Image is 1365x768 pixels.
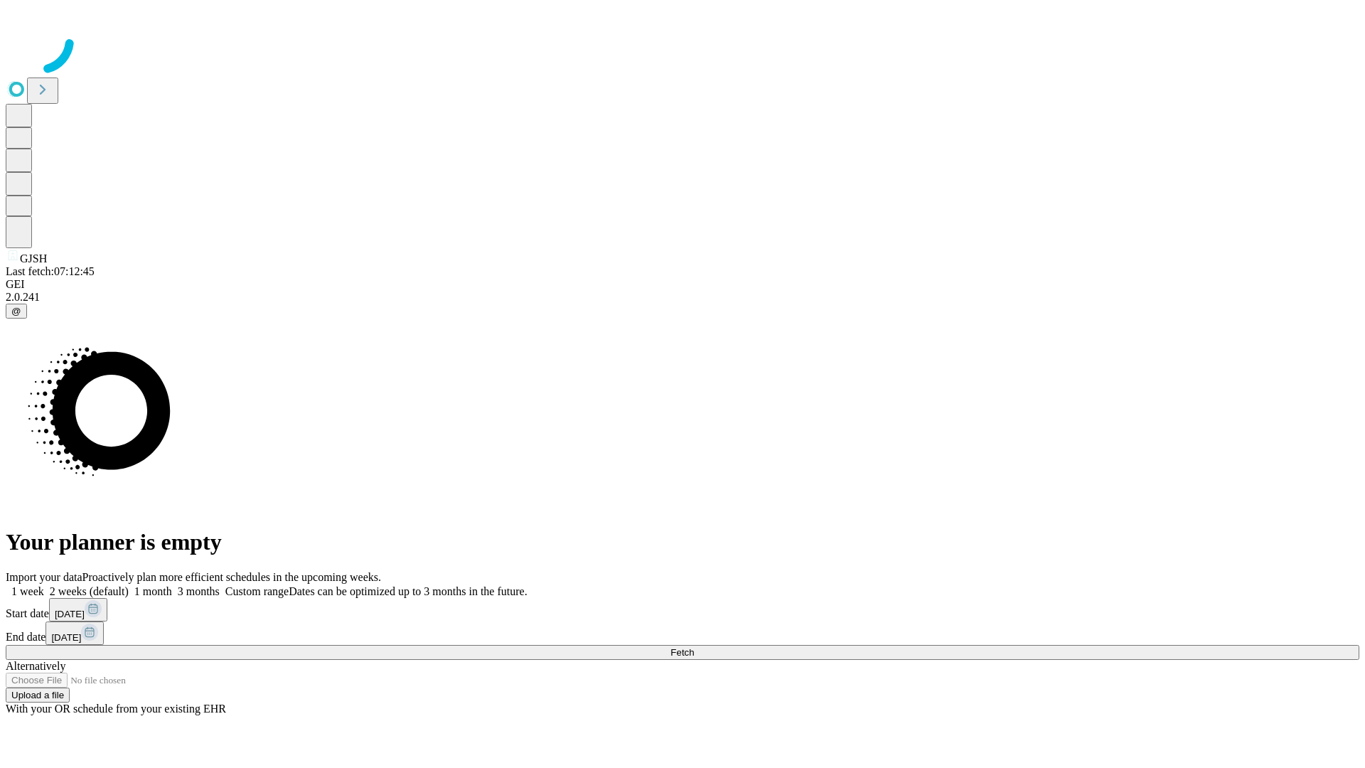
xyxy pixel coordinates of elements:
[670,647,694,658] span: Fetch
[50,585,129,597] span: 2 weeks (default)
[49,598,107,622] button: [DATE]
[6,660,65,672] span: Alternatively
[6,265,95,277] span: Last fetch: 07:12:45
[51,632,81,643] span: [DATE]
[11,585,44,597] span: 1 week
[134,585,172,597] span: 1 month
[6,291,1359,304] div: 2.0.241
[6,278,1359,291] div: GEI
[82,571,381,583] span: Proactively plan more efficient schedules in the upcoming weeks.
[6,688,70,703] button: Upload a file
[289,585,527,597] span: Dates can be optimized up to 3 months in the future.
[6,571,82,583] span: Import your data
[55,609,85,619] span: [DATE]
[225,585,289,597] span: Custom range
[6,304,27,319] button: @
[45,622,104,645] button: [DATE]
[20,252,47,265] span: GJSH
[178,585,220,597] span: 3 months
[6,622,1359,645] div: End date
[6,703,226,715] span: With your OR schedule from your existing EHR
[6,645,1359,660] button: Fetch
[11,306,21,316] span: @
[6,529,1359,555] h1: Your planner is empty
[6,598,1359,622] div: Start date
